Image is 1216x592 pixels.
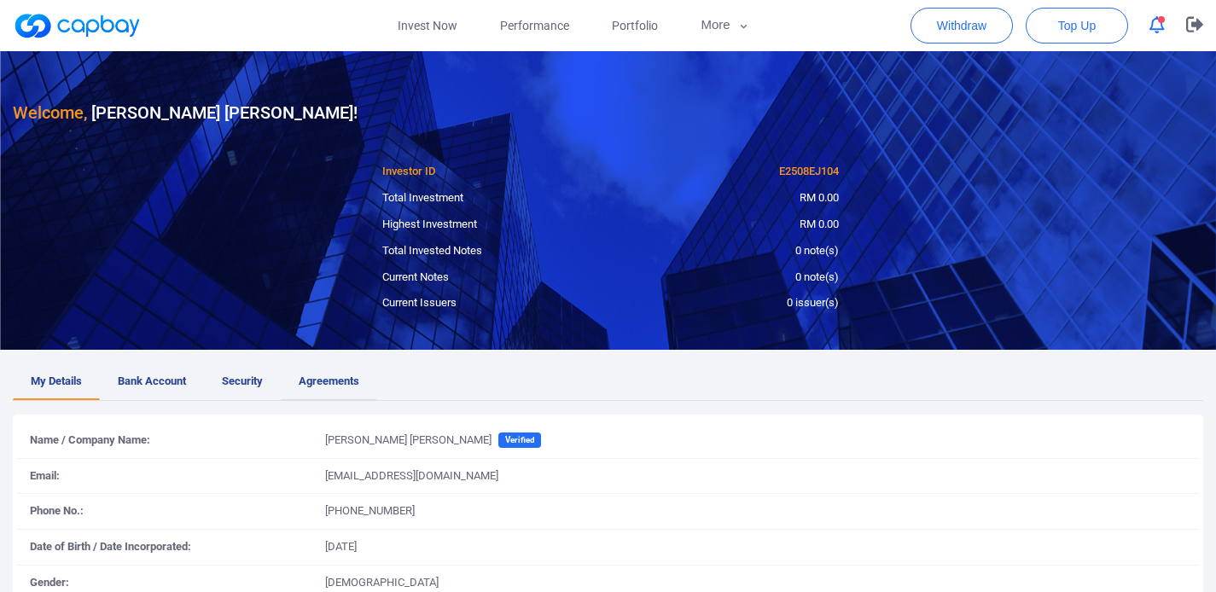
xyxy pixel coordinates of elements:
span: Welcome, [13,102,87,123]
div: Total Invested Notes [369,242,611,260]
span: Verified [498,432,541,448]
span: 0 note(s) [795,270,839,283]
button: Top Up [1026,8,1128,44]
span: 0 issuer(s) [787,296,839,309]
div: Investor ID [369,163,611,181]
p: [DATE] [325,538,1186,556]
p: Phone No.: [30,502,300,520]
p: [DEMOGRAPHIC_DATA] [325,574,1186,592]
span: Bank Account [118,373,186,391]
div: Current Issuers [369,294,611,312]
span: Portfolio [612,16,658,35]
h3: [PERSON_NAME] [PERSON_NAME] ! [13,99,358,126]
span: Security [222,373,263,391]
span: RM 0.00 [800,191,839,204]
button: Withdraw [911,8,1013,44]
p: Date of Birth / Date Incorporated: [30,538,300,556]
p: [EMAIL_ADDRESS][DOMAIN_NAME] [325,467,1186,485]
span: My Details [31,373,82,391]
p: Gender: [30,574,300,592]
div: Current Notes [369,269,611,287]
div: Highest Investment [369,216,611,234]
span: RM 0.00 [800,218,839,230]
div: E2508EJ104 [610,163,852,181]
div: Total Investment [369,189,611,207]
p: [PHONE_NUMBER] [325,502,1186,520]
p: [PERSON_NAME] [PERSON_NAME] [325,432,492,450]
span: Top Up [1058,17,1096,34]
span: 0 note(s) [795,244,839,257]
span: Performance [500,16,569,35]
span: Agreements [299,373,359,391]
p: Name / Company Name: [30,432,300,450]
p: Email: [30,467,300,485]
